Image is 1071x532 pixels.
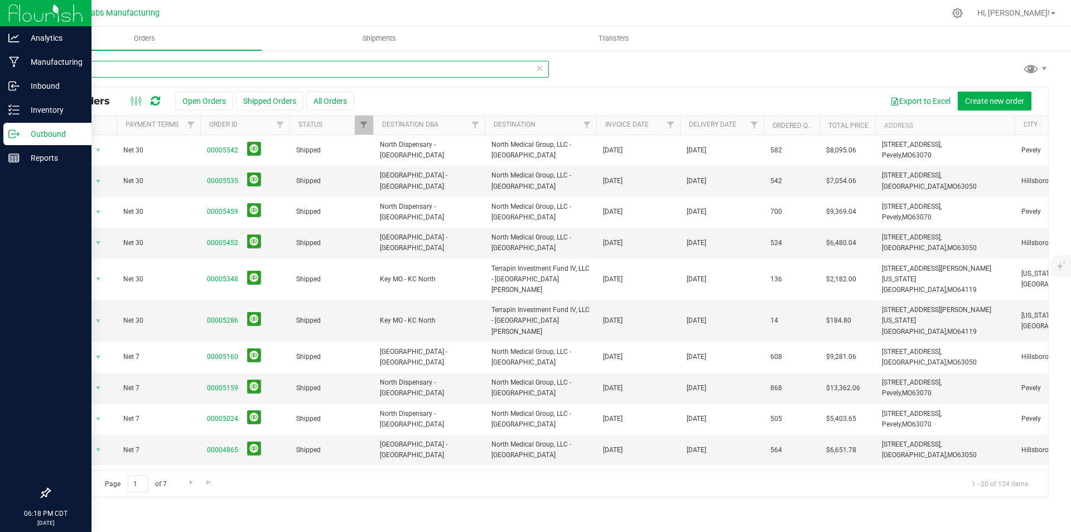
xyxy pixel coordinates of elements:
span: [DATE] [687,352,706,362]
span: [STREET_ADDRESS], [882,141,942,148]
span: Transfers [583,33,644,44]
span: select [91,235,105,251]
span: North Medical Group, LLC - [GEOGRAPHIC_DATA] [491,202,590,223]
span: Shipments [348,33,411,44]
a: 00005452 [207,238,238,248]
span: Page of 7 [95,475,176,492]
span: $184.80 [826,315,851,326]
span: [STREET_ADDRESS], [882,171,942,179]
span: 1 - 20 of 124 items [963,475,1037,492]
span: [STREET_ADDRESS][PERSON_NAME] [882,265,991,272]
span: select [91,349,105,365]
span: Net 30 [123,274,194,285]
span: Shipped [296,145,366,156]
span: 63050 [957,358,977,366]
span: 505 [770,414,782,424]
span: North Medical Group, LLC - [GEOGRAPHIC_DATA] [491,170,590,191]
p: Inventory [20,103,86,117]
span: North Dispensary - [GEOGRAPHIC_DATA] [380,140,478,161]
span: Pevely, [882,151,902,159]
span: 524 [770,238,782,248]
a: Invoice Date [605,121,649,128]
a: Filter [271,116,290,135]
span: $7,054.06 [826,176,856,186]
span: North Dispensary - [GEOGRAPHIC_DATA] [380,409,478,430]
span: Shipped [296,445,366,456]
span: select [91,313,105,329]
span: [GEOGRAPHIC_DATA], [882,244,947,252]
p: Manufacturing [20,55,86,69]
span: $8,095.06 [826,145,856,156]
a: 00005024 [207,414,238,424]
a: 00005160 [207,352,238,362]
span: North Medical Group, LLC - [GEOGRAPHIC_DATA] [491,377,590,399]
a: Filter [466,116,485,135]
span: select [91,411,105,427]
input: 1 [128,475,148,492]
span: 542 [770,176,782,186]
a: Shipments [262,27,496,50]
span: [DATE] [687,238,706,248]
span: $9,281.06 [826,352,856,362]
span: [DATE] [687,315,706,326]
span: [GEOGRAPHIC_DATA], [882,451,947,459]
span: [DATE] [687,207,706,217]
span: select [91,204,105,220]
span: MO [947,244,957,252]
a: 00005542 [207,145,238,156]
span: Net 30 [123,238,194,248]
span: [DATE] [603,414,623,424]
span: North Medical Group, LLC - [GEOGRAPHIC_DATA] [491,347,590,368]
span: [DATE] [603,145,623,156]
span: Pevely, [882,213,902,221]
span: $9,369.04 [826,207,856,217]
a: 00005159 [207,383,238,394]
span: Hi, [PERSON_NAME]! [977,8,1050,17]
span: [US_STATE][GEOGRAPHIC_DATA], [882,317,947,335]
span: [DATE] [687,145,706,156]
span: select [91,442,105,458]
span: 63070 [912,389,932,397]
span: Pevely, [882,420,902,428]
inline-svg: Manufacturing [8,56,20,68]
th: Address [875,116,1015,135]
a: 00005535 [207,176,238,186]
a: Destination DBA [382,121,438,128]
p: 06:18 PM CDT [5,509,86,519]
span: North Medical Group, LLC - [GEOGRAPHIC_DATA] [491,140,590,161]
span: [GEOGRAPHIC_DATA], [882,183,947,190]
span: select [91,142,105,158]
span: Pevely, [882,389,902,397]
span: [DATE] [603,274,623,285]
span: Net 30 [123,207,194,217]
span: Shipped [296,383,366,394]
span: MO [902,389,912,397]
button: All Orders [306,92,354,111]
span: select [91,380,105,396]
span: 608 [770,352,782,362]
span: Net 7 [123,414,194,424]
span: Shipped [296,238,366,248]
span: [STREET_ADDRESS], [882,378,942,386]
inline-svg: Outbound [8,128,20,140]
span: $13,362.06 [826,383,860,394]
span: 564 [770,445,782,456]
span: [STREET_ADDRESS][PERSON_NAME] [882,306,991,314]
span: [US_STATE][GEOGRAPHIC_DATA], [882,275,947,294]
span: North Medical Group, LLC - [GEOGRAPHIC_DATA] [491,409,590,430]
span: 63070 [912,151,932,159]
span: [STREET_ADDRESS], [882,348,942,356]
a: Filter [182,116,200,135]
button: Export to Excel [883,92,958,111]
a: Go to the last page [201,475,217,490]
p: Reports [20,151,86,165]
span: Orders [119,33,170,44]
button: Open Orders [175,92,233,111]
span: [DATE] [603,383,623,394]
span: 868 [770,383,782,394]
span: Net 7 [123,352,194,362]
span: [GEOGRAPHIC_DATA], [882,358,947,366]
inline-svg: Reports [8,152,20,164]
a: Delivery Date [689,121,736,128]
span: Terrapin Investment Fund IV, LLC - [GEOGRAPHIC_DATA][PERSON_NAME] [491,263,590,296]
